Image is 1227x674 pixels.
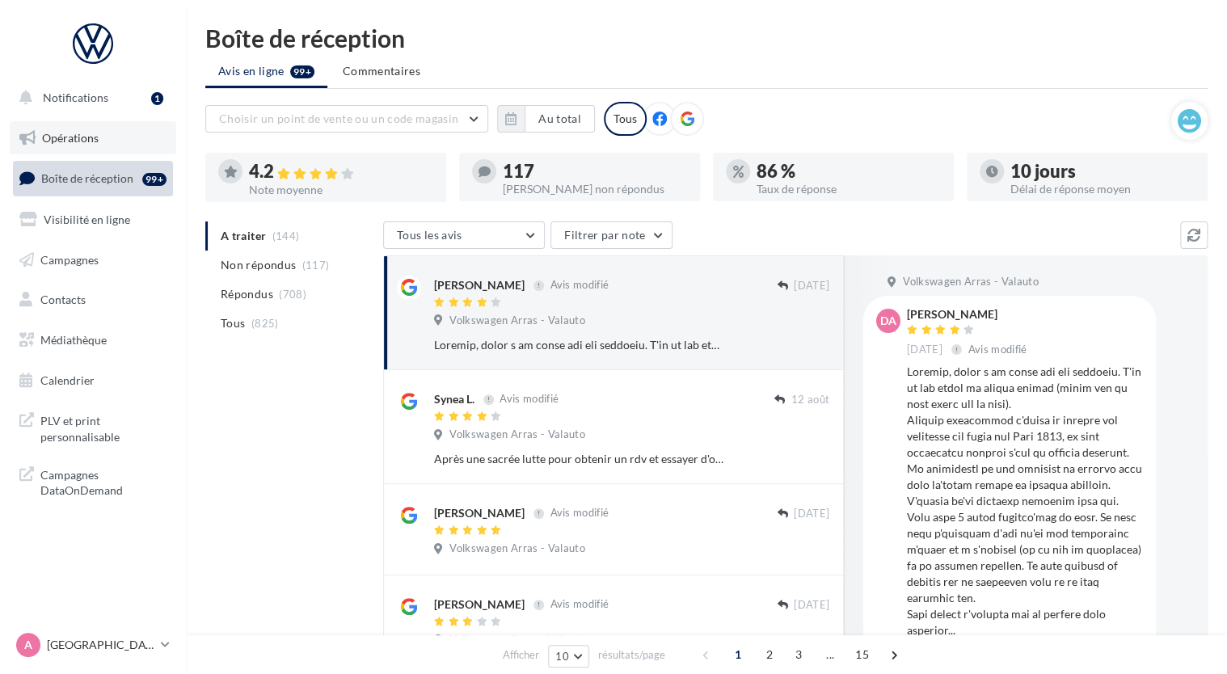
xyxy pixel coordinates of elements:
[205,105,488,133] button: Choisir un point de vente ou un code magasin
[40,410,167,444] span: PLV et print personnalisable
[10,323,176,357] a: Médiathèque
[503,647,539,663] span: Afficher
[44,213,130,226] span: Visibilité en ligne
[497,105,595,133] button: Au total
[548,645,589,668] button: 10
[968,343,1027,356] span: Avis modifié
[383,221,545,249] button: Tous les avis
[555,650,569,663] span: 10
[10,283,176,317] a: Contacts
[40,252,99,266] span: Campagnes
[249,162,433,181] div: 4.2
[500,393,559,406] span: Avis modifié
[794,507,829,521] span: [DATE]
[794,279,829,293] span: [DATE]
[40,373,95,387] span: Calendrier
[907,343,942,357] span: [DATE]
[604,102,647,136] div: Tous
[205,26,1208,50] div: Boîte de réception
[221,315,245,331] span: Tous
[40,293,86,306] span: Contacts
[449,314,584,328] span: Volkswagen Arras - Valauto
[13,630,173,660] a: A [GEOGRAPHIC_DATA]
[434,451,724,467] div: Après une sacrée lutte pour obtenir un rdv et essayer d'obtenir quelqu'un au téléphone ou un reto...
[47,637,154,653] p: [GEOGRAPHIC_DATA]
[151,92,163,105] div: 1
[503,183,687,195] div: [PERSON_NAME] non répondus
[434,337,724,353] div: Loremip, dolor s am conse adi eli seddoeiu. T'in ut lab etdol ma aliqua enimad (minim ven qu nost...
[503,162,687,180] div: 117
[434,391,474,407] div: Synea L.
[251,317,279,330] span: (825)
[817,642,843,668] span: ...
[10,457,176,505] a: Campagnes DataOnDemand
[10,121,176,155] a: Opérations
[43,91,108,104] span: Notifications
[41,171,133,185] span: Boîte de réception
[10,161,176,196] a: Boîte de réception99+
[725,642,751,668] span: 1
[10,364,176,398] a: Calendrier
[397,228,462,242] span: Tous les avis
[757,642,782,668] span: 2
[598,647,665,663] span: résultats/page
[42,131,99,145] span: Opérations
[907,309,1031,320] div: [PERSON_NAME]
[849,642,875,668] span: 15
[219,112,458,125] span: Choisir un point de vente ou un code magasin
[786,642,812,668] span: 3
[1010,183,1195,195] div: Délai de réponse moyen
[434,596,525,613] div: [PERSON_NAME]
[40,333,107,347] span: Médiathèque
[550,279,609,292] span: Avis modifié
[221,257,296,273] span: Non répondus
[10,243,176,277] a: Campagnes
[142,173,167,186] div: 99+
[550,507,609,520] span: Avis modifié
[757,162,941,180] div: 86 %
[757,183,941,195] div: Taux de réponse
[1010,162,1195,180] div: 10 jours
[10,203,176,237] a: Visibilité en ligne
[40,464,167,499] span: Campagnes DataOnDemand
[434,277,525,293] div: [PERSON_NAME]
[343,63,420,79] span: Commentaires
[24,637,32,653] span: A
[279,288,306,301] span: (708)
[550,221,673,249] button: Filtrer par note
[434,505,525,521] div: [PERSON_NAME]
[791,393,829,407] span: 12 août
[525,105,595,133] button: Au total
[10,81,170,115] button: Notifications 1
[249,184,433,196] div: Note moyenne
[880,313,896,329] span: da
[550,598,609,611] span: Avis modifié
[903,275,1038,289] span: Volkswagen Arras - Valauto
[221,286,273,302] span: Répondus
[302,259,330,272] span: (117)
[449,633,584,647] span: Volkswagen Arras - Valauto
[794,598,829,613] span: [DATE]
[10,403,176,451] a: PLV et print personnalisable
[449,428,584,442] span: Volkswagen Arras - Valauto
[449,541,584,556] span: Volkswagen Arras - Valauto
